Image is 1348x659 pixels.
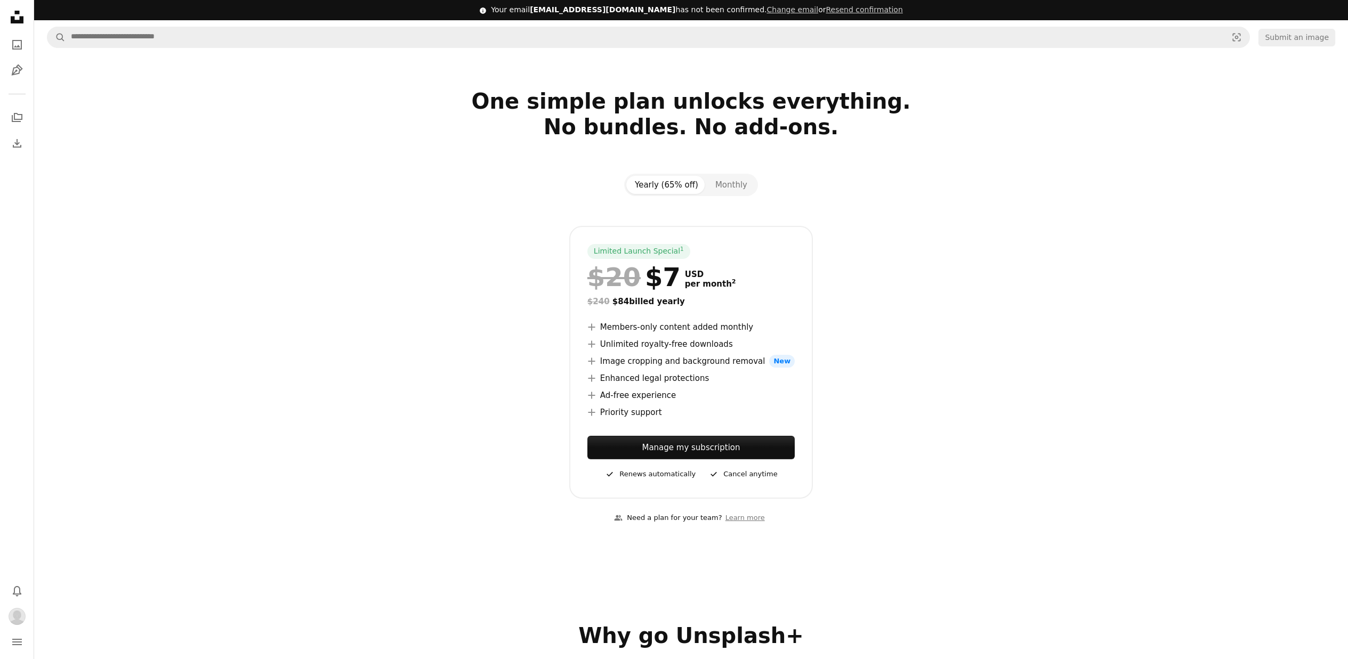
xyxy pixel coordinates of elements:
[587,295,795,308] div: $84 billed yearly
[769,355,795,368] span: New
[587,263,641,291] span: $20
[587,389,795,402] li: Ad-free experience
[346,88,1037,165] h2: One simple plan unlocks everything. No bundles. No add-ons.
[587,263,681,291] div: $7
[6,580,28,601] button: Notifications
[685,279,736,289] span: per month
[722,509,768,527] a: Learn more
[587,297,610,306] span: $240
[6,60,28,81] a: Illustrations
[604,468,696,481] div: Renews automatically
[6,606,28,627] button: Profile
[6,133,28,154] a: Download History
[47,27,1250,48] form: Find visuals sitewide
[707,176,756,194] button: Monthly
[587,436,795,459] a: Manage my subscription
[730,279,738,289] a: 2
[1224,27,1249,47] button: Visual search
[587,355,795,368] li: Image cropping and background removal
[766,5,902,14] span: or
[614,512,722,524] div: Need a plan for your team?
[680,246,684,252] sup: 1
[6,6,28,30] a: Home — Unsplash
[587,406,795,419] li: Priority support
[491,5,903,15] div: Your email has not been confirmed.
[826,5,902,15] button: Resend confirmation
[6,107,28,128] a: Collections
[587,244,690,259] div: Limited Launch Special
[708,468,777,481] div: Cancel anytime
[346,623,1037,648] h2: Why go Unsplash+
[1258,29,1335,46] button: Submit an image
[732,278,736,285] sup: 2
[6,631,28,653] button: Menu
[766,5,818,14] a: Change email
[587,372,795,385] li: Enhanced legal protections
[530,5,675,14] span: [EMAIL_ADDRESS][DOMAIN_NAME]
[587,338,795,351] li: Unlimited royalty-free downloads
[587,321,795,333] li: Members-only content added monthly
[47,27,66,47] button: Search Unsplash
[6,34,28,55] a: Photos
[626,176,707,194] button: Yearly (65% off)
[9,608,26,625] img: Avatar of user Elias Dejesus
[685,270,736,279] span: USD
[678,246,686,257] a: 1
